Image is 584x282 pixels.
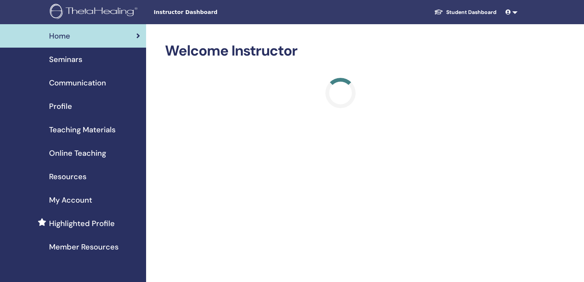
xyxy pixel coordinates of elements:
[49,194,92,206] span: My Account
[428,5,502,19] a: Student Dashboard
[49,30,70,42] span: Home
[49,218,115,229] span: Highlighted Profile
[49,124,116,135] span: Teaching Materials
[49,147,106,159] span: Online Teaching
[49,54,82,65] span: Seminars
[434,9,443,15] img: graduation-cap-white.svg
[49,241,119,253] span: Member Resources
[154,8,267,16] span: Instructor Dashboard
[49,171,86,182] span: Resources
[49,77,106,88] span: Communication
[165,42,516,60] h2: Welcome Instructor
[50,4,140,21] img: logo.png
[49,101,72,112] span: Profile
